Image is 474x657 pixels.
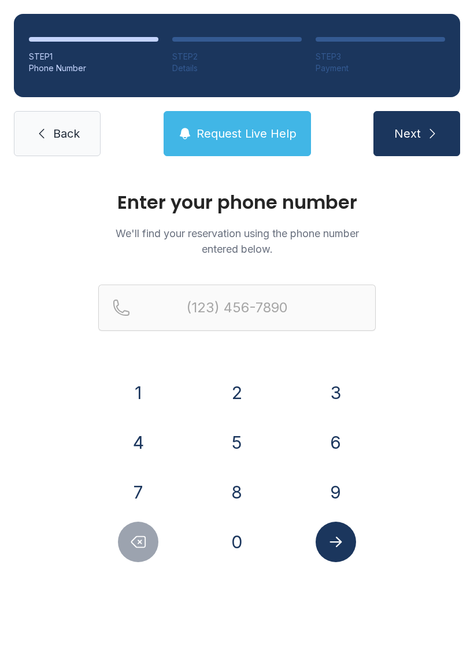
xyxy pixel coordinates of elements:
[217,472,257,512] button: 8
[394,126,421,142] span: Next
[98,285,376,331] input: Reservation phone number
[316,51,445,62] div: STEP 3
[316,472,356,512] button: 9
[217,522,257,562] button: 0
[316,522,356,562] button: Submit lookup form
[118,372,158,413] button: 1
[53,126,80,142] span: Back
[118,472,158,512] button: 7
[118,422,158,463] button: 4
[217,422,257,463] button: 5
[217,372,257,413] button: 2
[172,62,302,74] div: Details
[316,62,445,74] div: Payment
[98,226,376,257] p: We'll find your reservation using the phone number entered below.
[316,422,356,463] button: 6
[29,51,158,62] div: STEP 1
[29,62,158,74] div: Phone Number
[98,193,376,212] h1: Enter your phone number
[316,372,356,413] button: 3
[197,126,297,142] span: Request Live Help
[172,51,302,62] div: STEP 2
[118,522,158,562] button: Delete number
